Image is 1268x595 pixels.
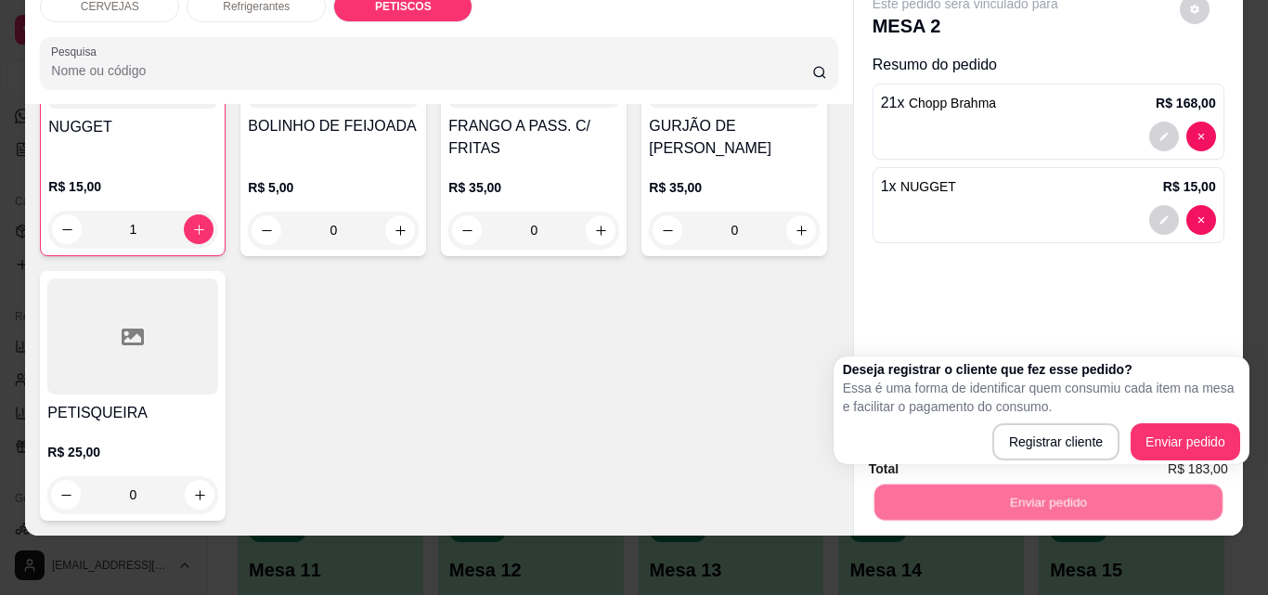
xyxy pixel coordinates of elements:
p: 1 x [881,175,956,198]
button: Enviar pedido [1131,423,1240,460]
h4: NUGGET [48,116,217,138]
button: decrease-product-quantity [653,215,682,245]
button: Registrar cliente [992,423,1119,460]
strong: Total [869,461,899,476]
p: R$ 15,00 [1163,177,1216,196]
button: decrease-product-quantity [1186,205,1216,235]
label: Pesquisa [51,44,103,59]
p: R$ 168,00 [1156,94,1216,112]
button: increase-product-quantity [185,480,214,510]
button: decrease-product-quantity [1149,205,1179,235]
button: decrease-product-quantity [1186,122,1216,151]
p: R$ 5,00 [248,178,419,197]
button: decrease-product-quantity [52,214,82,244]
h4: PETISQUEIRA [47,402,218,424]
button: decrease-product-quantity [51,480,81,510]
h2: Deseja registrar o cliente que fez esse pedido? [843,360,1240,379]
button: increase-product-quantity [786,215,816,245]
p: R$ 25,00 [47,443,218,461]
button: increase-product-quantity [184,214,213,244]
h4: FRANGO A PASS. C/ FRITAS [448,115,619,160]
p: R$ 35,00 [649,178,820,197]
p: Essa é uma forma de identificar quem consumiu cada item na mesa e facilitar o pagamento do consumo. [843,379,1240,416]
p: MESA 2 [873,13,1058,39]
button: increase-product-quantity [385,215,415,245]
h4: GURJÃO DE [PERSON_NAME] [649,115,820,160]
span: R$ 183,00 [1168,459,1228,479]
button: decrease-product-quantity [252,215,281,245]
h4: BOLINHO DE FEIJOADA [248,115,419,137]
button: decrease-product-quantity [452,215,482,245]
p: 21 x [881,92,996,114]
button: decrease-product-quantity [1149,122,1179,151]
span: NUGGET [900,179,956,194]
button: Enviar pedido [873,484,1222,520]
span: Chopp Brahma [909,96,996,110]
p: Resumo do pedido [873,54,1224,76]
p: R$ 15,00 [48,177,217,196]
button: increase-product-quantity [586,215,615,245]
input: Pesquisa [51,61,812,80]
p: R$ 35,00 [448,178,619,197]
